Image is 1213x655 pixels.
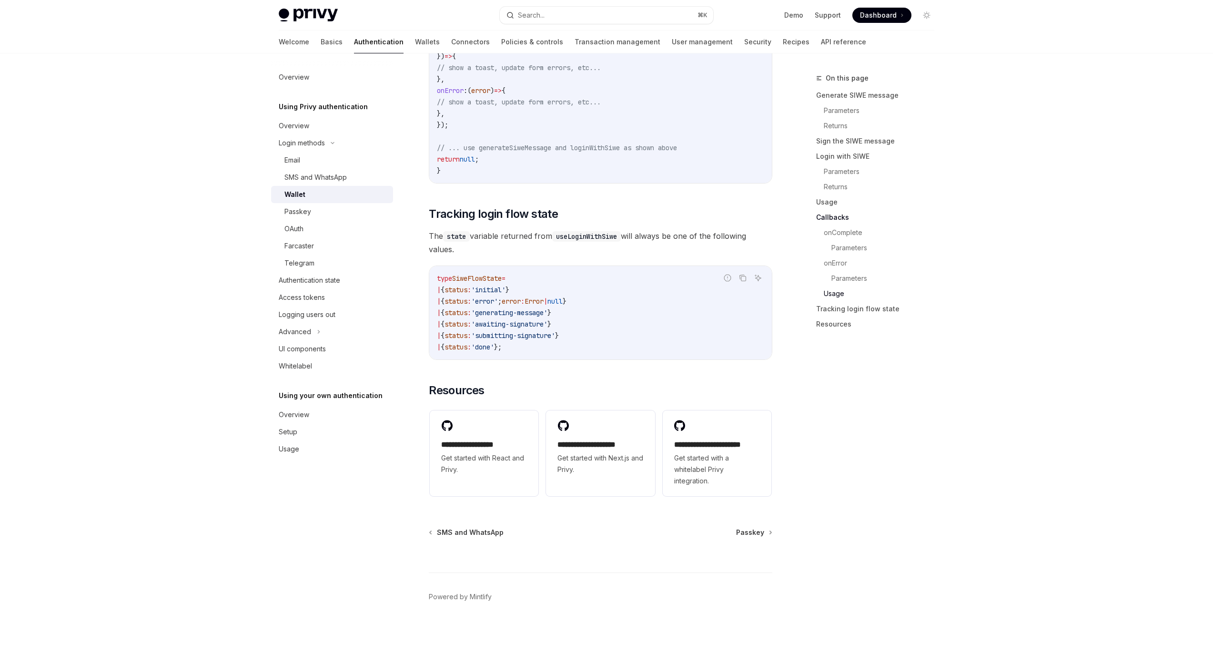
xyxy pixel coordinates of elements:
div: Authentication state [279,275,340,286]
div: Email [284,154,300,166]
a: Logging users out [271,306,393,323]
button: Copy the contents from the code block [737,272,749,284]
span: Passkey [736,528,764,537]
button: Report incorrect code [721,272,734,284]
a: Passkey [271,203,393,220]
span: Resources [429,383,485,398]
div: Search... [518,10,545,21]
span: | [437,297,441,306]
a: Email [271,152,393,169]
div: Overview [279,409,309,420]
span: }) [437,52,445,61]
span: ; [475,155,479,164]
span: } [555,331,559,340]
span: error [502,297,521,306]
span: { [441,343,445,351]
span: null [547,297,563,306]
div: Usage [279,443,299,455]
div: Passkey [284,206,311,217]
a: onComplete [816,225,942,240]
a: Access tokens [271,289,393,306]
code: state [443,231,470,242]
span: : [467,331,471,340]
a: Login with SIWE [816,149,942,164]
span: = [502,274,505,283]
a: Parameters [816,240,942,256]
a: SMS and WhatsApp [271,169,393,186]
span: } [547,320,551,328]
span: { [441,331,445,340]
span: type [437,274,452,283]
div: Access tokens [279,292,325,303]
span: } [563,297,566,306]
a: Parameters [816,164,942,179]
span: }; [494,343,502,351]
code: useLoginWithSiwe [552,231,621,242]
span: ) [490,86,494,95]
span: null [460,155,475,164]
a: Connectors [451,31,490,53]
div: Farcaster [284,240,314,252]
span: status [445,286,467,294]
div: Wallet [284,189,305,200]
a: Overview [271,117,393,134]
a: Usage [271,440,393,458]
span: 'generating-message' [471,308,547,317]
span: { [441,320,445,328]
a: Telegram [271,255,393,272]
div: Advanced [279,326,311,338]
span: { [441,286,445,294]
span: => [445,52,452,61]
a: Generate SIWE message [816,88,942,103]
span: Get started with React and Privy. [441,452,527,475]
div: Telegram [284,257,314,269]
span: status [445,343,467,351]
a: Recipes [783,31,809,53]
span: ; [498,297,502,306]
span: status [445,297,467,306]
span: | [437,286,441,294]
div: Login methods [279,137,325,149]
span: status [445,331,467,340]
span: Get started with a whitelabel Privy integration. [674,452,760,487]
span: // show a toast, update form errors, etc... [437,98,601,106]
a: Parameters [816,271,942,286]
a: Resources [816,317,942,332]
a: Tracking login flow state [816,301,942,317]
a: Authentication [354,31,404,53]
button: Toggle dark mode [919,8,934,23]
span: { [502,86,505,95]
a: Overview [271,406,393,423]
div: UI components [279,343,326,355]
span: The variable returned from will always be one of the following values. [429,229,772,256]
a: SMS and WhatsApp [430,528,504,537]
a: Basics [321,31,343,53]
span: Error [525,297,544,306]
div: Overview [279,120,309,132]
a: Transaction management [575,31,660,53]
span: : [467,286,471,294]
span: Tracking login flow state [429,206,558,222]
div: OAuth [284,223,303,235]
span: => [494,86,502,95]
span: : [521,297,525,306]
button: Advanced [271,323,393,340]
a: Returns [816,118,942,133]
span: }, [437,109,445,118]
span: Get started with Next.js and Privy. [557,452,643,475]
a: Whitelabel [271,358,393,375]
div: Whitelabel [279,360,312,372]
h5: Using Privy authentication [279,101,368,113]
span: ( [467,86,471,95]
span: 'awaiting-signature' [471,320,547,328]
span: return [437,155,460,164]
a: Usage [816,286,942,301]
span: 'submitting-signature' [471,331,555,340]
span: SMS and WhatsApp [437,528,504,537]
span: }); [437,121,448,129]
span: | [437,308,441,317]
a: Usage [816,194,942,210]
div: Setup [279,426,297,438]
a: Wallet [271,186,393,203]
a: Farcaster [271,237,393,255]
